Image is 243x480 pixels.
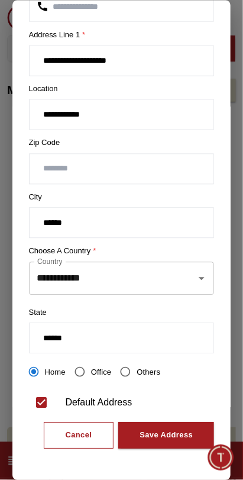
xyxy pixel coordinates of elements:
[29,137,215,149] label: Zip Code
[140,429,193,443] div: Save Address
[137,368,160,377] span: Others
[29,83,215,95] label: Location
[44,423,114,449] button: Cancel
[45,368,66,377] span: Home
[29,246,215,257] label: Choose a country
[118,423,214,449] button: Save Address
[29,29,215,41] label: Address Line 1
[66,429,92,443] div: Cancel
[37,256,63,266] label: Country
[208,445,234,471] div: Chat Widget
[29,191,215,203] label: City
[66,396,132,410] div: Default Address
[29,307,215,318] label: State
[193,270,210,286] button: Open
[91,368,112,377] span: Office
